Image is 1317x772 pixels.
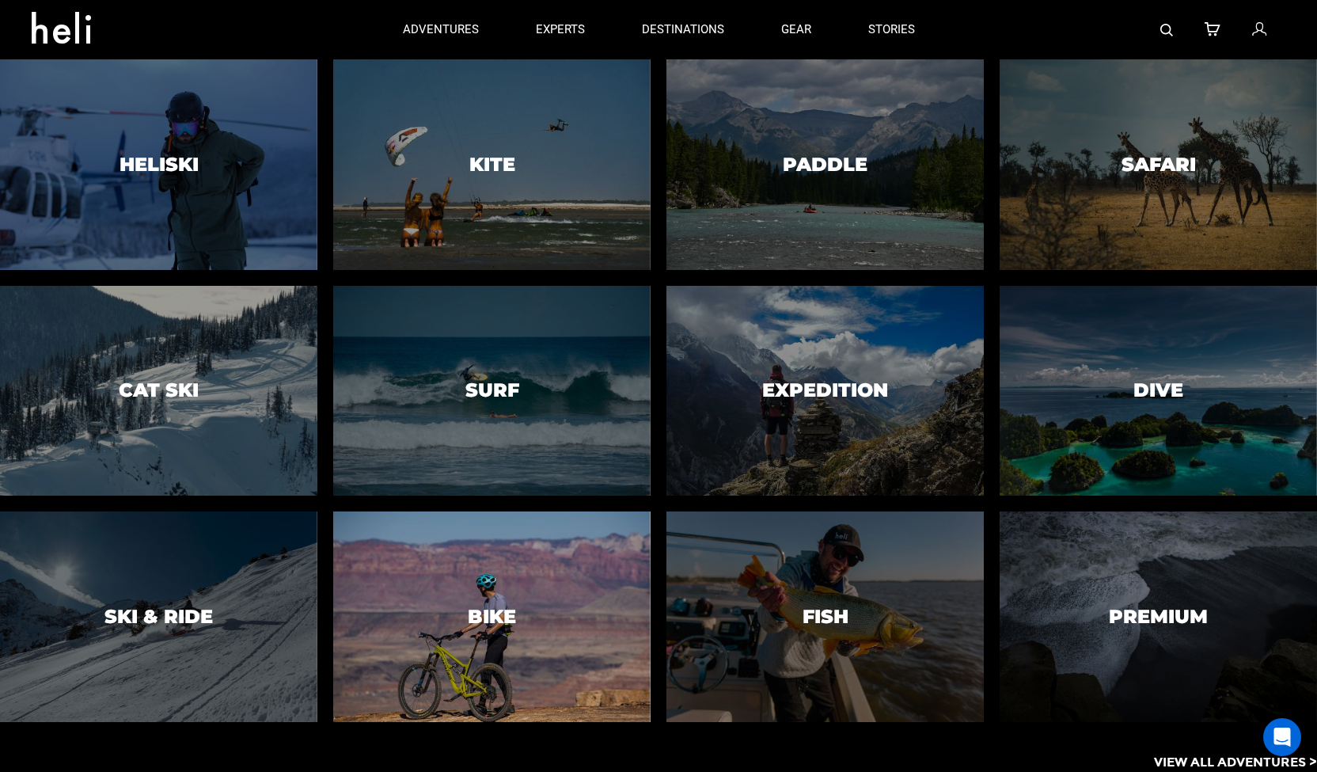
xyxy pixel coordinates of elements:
h3: Expedition [762,380,888,401]
p: adventures [403,21,479,38]
p: View All Adventures > [1154,754,1317,772]
h3: Bike [468,607,516,627]
h3: Ski & Ride [104,607,213,627]
h3: Cat Ski [119,380,199,401]
h3: Safari [1122,154,1196,175]
h3: Paddle [783,154,867,175]
p: experts [536,21,585,38]
h3: Dive [1133,380,1183,401]
h3: Heliski [120,154,199,175]
h3: Fish [803,607,848,627]
a: PremiumPremium image [1000,511,1317,722]
img: search-bar-icon.svg [1160,24,1173,36]
p: destinations [642,21,724,38]
div: Open Intercom Messenger [1263,718,1301,756]
h3: Premium [1109,607,1208,627]
h3: Surf [465,380,519,401]
h3: Kite [469,154,515,175]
